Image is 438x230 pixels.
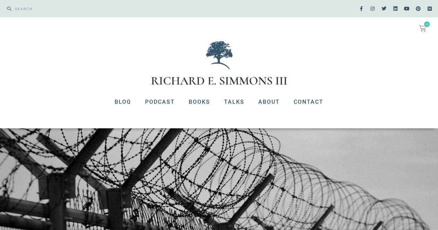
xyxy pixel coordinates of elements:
a: Books [182,93,217,111]
span: 0 [424,21,430,27]
a: Talks [217,93,251,111]
input: SEARCH [11,3,216,14]
a: Contact [287,93,330,111]
a: 0 [411,21,435,36]
a: About [251,93,287,111]
a: Podcast [138,93,182,111]
a: Blog [108,93,138,111]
